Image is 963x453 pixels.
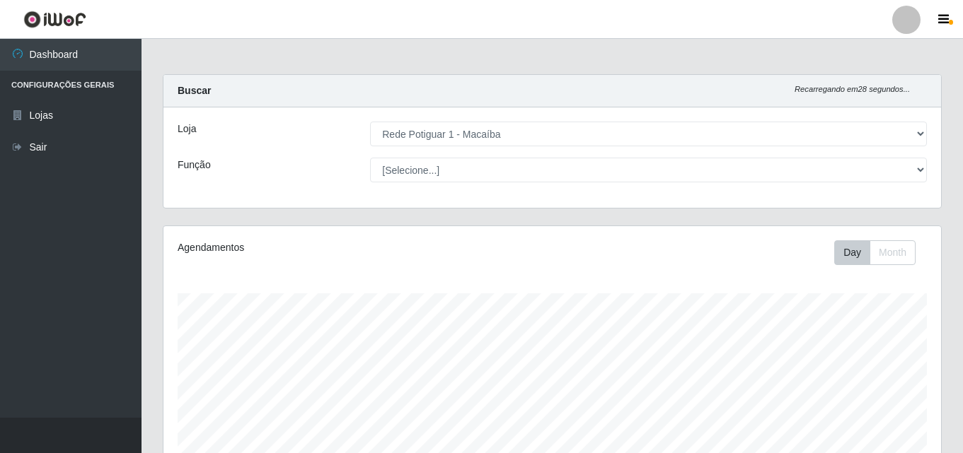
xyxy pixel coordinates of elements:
[178,158,211,172] label: Função
[178,85,211,96] strong: Buscar
[834,240,916,265] div: First group
[795,85,910,93] i: Recarregando em 28 segundos...
[178,122,196,136] label: Loja
[834,240,927,265] div: Toolbar with button groups
[834,240,870,265] button: Day
[23,11,86,28] img: CoreUI Logo
[870,240,916,265] button: Month
[178,240,478,255] div: Agendamentos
